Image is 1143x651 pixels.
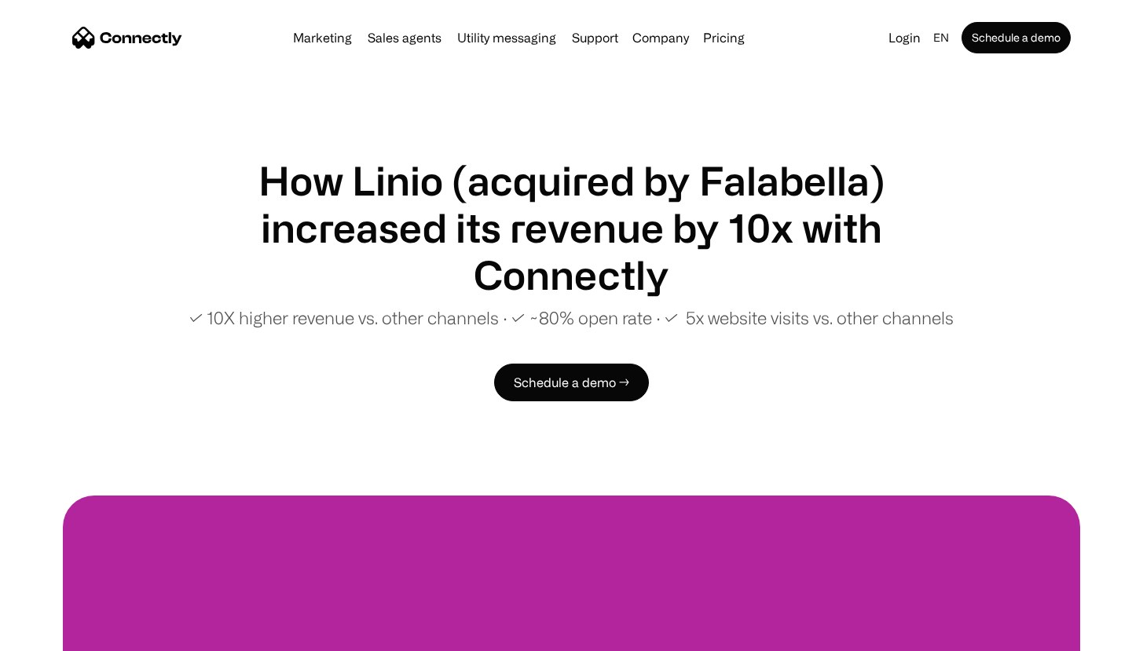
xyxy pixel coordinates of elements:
[16,622,94,646] aside: Language selected: English
[189,157,954,298] h1: How Linio (acquired by Falabella) increased its revenue by 10x with Connectly
[882,27,927,49] a: Login
[189,305,954,331] p: ✓ 10X higher revenue vs. other channels ∙ ✓ ~80% open rate ∙ ✓ 5x website visits vs. other channels
[361,31,448,44] a: Sales agents
[697,31,751,44] a: Pricing
[31,624,94,646] ul: Language list
[628,27,694,49] div: Company
[927,27,958,49] div: en
[72,26,182,49] a: home
[962,22,1071,53] a: Schedule a demo
[494,364,649,401] a: Schedule a demo →
[632,27,689,49] div: Company
[451,31,562,44] a: Utility messaging
[287,31,358,44] a: Marketing
[933,27,949,49] div: en
[566,31,625,44] a: Support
